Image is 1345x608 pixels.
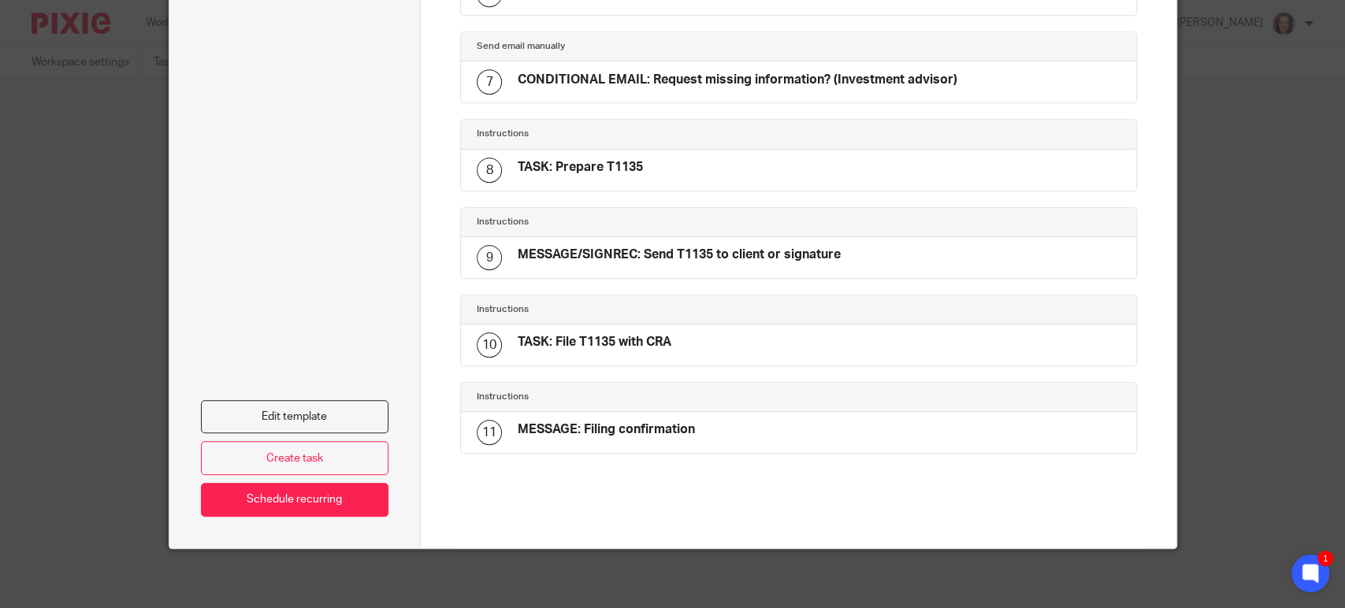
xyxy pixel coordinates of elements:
[201,400,389,434] a: Edit template
[477,69,502,95] div: 7
[1317,551,1333,566] div: 1
[518,247,841,263] h4: MESSAGE/SIGNREC: Send T1135 to client or signature
[477,420,502,445] div: 11
[201,441,389,475] a: Create task
[518,159,643,176] h4: TASK: Prepare T1135
[201,483,389,517] a: Schedule recurring
[518,334,671,350] h4: TASK: File T1135 with CRA
[477,303,798,316] h4: Instructions
[477,245,502,270] div: 9
[477,391,798,403] h4: Instructions
[518,72,957,88] h4: CONDITIONAL EMAIL: Request missing information? (Investment advisor)
[477,40,798,53] h4: Send email manually
[477,158,502,183] div: 8
[518,421,695,438] h4: MESSAGE: Filing confirmation
[477,332,502,358] div: 10
[477,128,798,140] h4: Instructions
[477,216,798,228] h4: Instructions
